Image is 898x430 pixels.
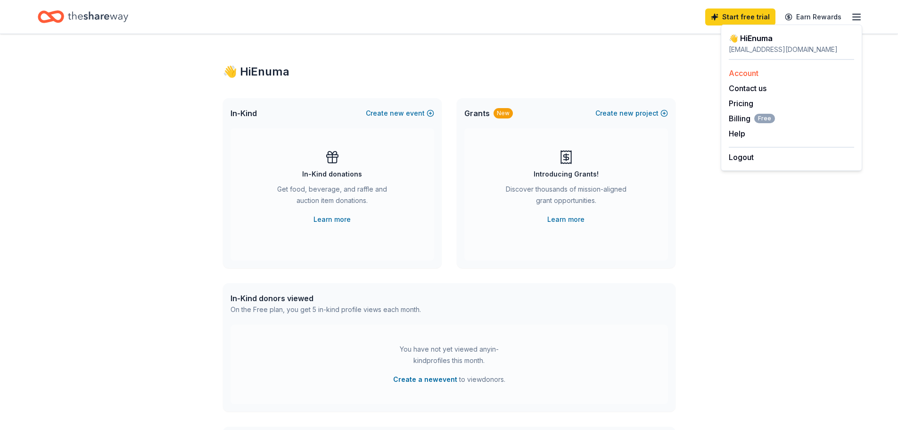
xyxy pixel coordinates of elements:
[729,152,754,163] button: Logout
[393,374,505,385] span: to view donors .
[231,293,421,304] div: In-Kind donors viewed
[729,68,758,78] a: Account
[393,374,457,385] button: Create a newevent
[38,6,128,28] a: Home
[366,108,434,119] button: Createnewevent
[729,99,753,108] a: Pricing
[729,33,854,44] div: 👋 Hi Enuma
[619,108,634,119] span: new
[494,108,513,118] div: New
[729,113,775,124] button: BillingFree
[547,214,585,225] a: Learn more
[729,44,854,55] div: [EMAIL_ADDRESS][DOMAIN_NAME]
[779,8,847,25] a: Earn Rewards
[390,344,508,366] div: You have not yet viewed any in-kind profiles this month.
[268,184,396,210] div: Get food, beverage, and raffle and auction item donations.
[313,214,351,225] a: Learn more
[729,128,745,139] button: Help
[595,108,668,119] button: Createnewproject
[754,114,775,123] span: Free
[464,108,490,119] span: Grants
[705,8,775,25] a: Start free trial
[534,169,599,180] div: Introducing Grants!
[231,108,257,119] span: In-Kind
[390,108,404,119] span: new
[729,113,775,124] span: Billing
[302,169,362,180] div: In-Kind donations
[729,83,766,94] button: Contact us
[502,184,630,210] div: Discover thousands of mission-aligned grant opportunities.
[231,304,421,315] div: On the Free plan, you get 5 in-kind profile views each month.
[223,64,676,79] div: 👋 Hi Enuma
